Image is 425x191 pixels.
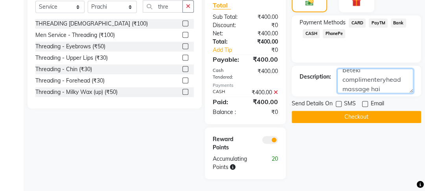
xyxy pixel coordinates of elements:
div: Cash Tendered: [207,67,245,81]
div: Threading - Milky Wax (up) (₹50) [35,88,118,96]
div: CASH [207,88,245,97]
div: ₹400.00 [245,38,284,46]
span: Payment Methods [300,18,346,27]
div: ₹400.00 [245,29,284,38]
div: ₹400.00 [245,97,284,107]
div: Paid: [207,97,245,107]
span: PhonePe [323,29,345,38]
div: ₹0 [252,46,284,54]
input: Search or Scan [143,0,183,13]
div: THREADING [DEMOGRAPHIC_DATA] (₹100) [35,20,148,28]
span: Email [370,99,384,109]
div: Payable: [207,55,245,64]
span: CASH [303,29,320,38]
div: Accumulating Points [207,155,265,171]
button: Checkout [292,111,421,123]
div: Net: [207,29,245,38]
div: ₹0 [245,21,284,29]
div: Reward Points [207,135,245,152]
div: Payments [213,82,278,89]
span: SMS [344,99,356,109]
div: Threading - Upper Lips (₹30) [35,54,108,62]
div: Threading - Chin (₹30) [35,65,92,73]
div: ₹0 [245,108,284,116]
div: Men Service - Threading (₹100) [35,31,115,39]
div: 20 [265,155,284,171]
div: Balance : [207,108,245,116]
div: Total: [207,38,245,46]
span: CARD [349,18,366,28]
div: Description: [300,73,331,81]
div: Threading - Forehead (₹30) [35,77,105,85]
span: Total [213,1,231,9]
div: Discount: [207,21,245,29]
span: Send Details On [292,99,333,109]
span: PayTM [369,18,388,28]
span: Bank [391,18,406,28]
div: ₹400.00 [245,55,284,64]
div: ₹400.00 [245,67,284,81]
div: Threading - Eyebrows (₹50) [35,42,105,51]
a: Add Tip [207,46,252,54]
div: ₹400.00 [245,88,284,97]
div: ₹400.00 [245,13,284,21]
div: Sub Total: [207,13,245,21]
